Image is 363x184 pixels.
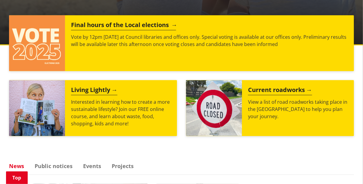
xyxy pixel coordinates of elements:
p: Interested in learning how to create a more sustainable lifestyle? Join our FREE online course, a... [71,98,171,127]
a: Current roadworks View a list of road roadworks taking place in the [GEOGRAPHIC_DATA] to help you... [186,80,354,136]
p: Vote by 12pm [DATE] at Council libraries and offices only. Special voting is available at our off... [71,33,348,48]
iframe: Messenger Launcher [335,159,357,180]
a: Living Lightly Interested in learning how to create a more sustainable lifestyle? Join our FREE o... [9,80,177,136]
img: Road closed sign [186,80,242,136]
h2: Current roadworks [248,86,312,95]
h2: Final hours of the Local elections [71,21,176,30]
a: Top [6,171,28,184]
h2: Living Lightly [71,86,117,95]
a: Projects [112,163,134,169]
img: Vote 2025 [9,15,65,71]
a: Public notices [35,163,73,169]
a: Events [83,163,101,169]
a: Final hours of the Local elections Vote by 12pm [DATE] at Council libraries and offices only. Spe... [9,15,354,71]
img: Mainstream Green Workshop Series [9,80,65,136]
p: View a list of road roadworks taking place in the [GEOGRAPHIC_DATA] to help you plan your journey. [248,98,348,120]
a: News [9,163,24,169]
